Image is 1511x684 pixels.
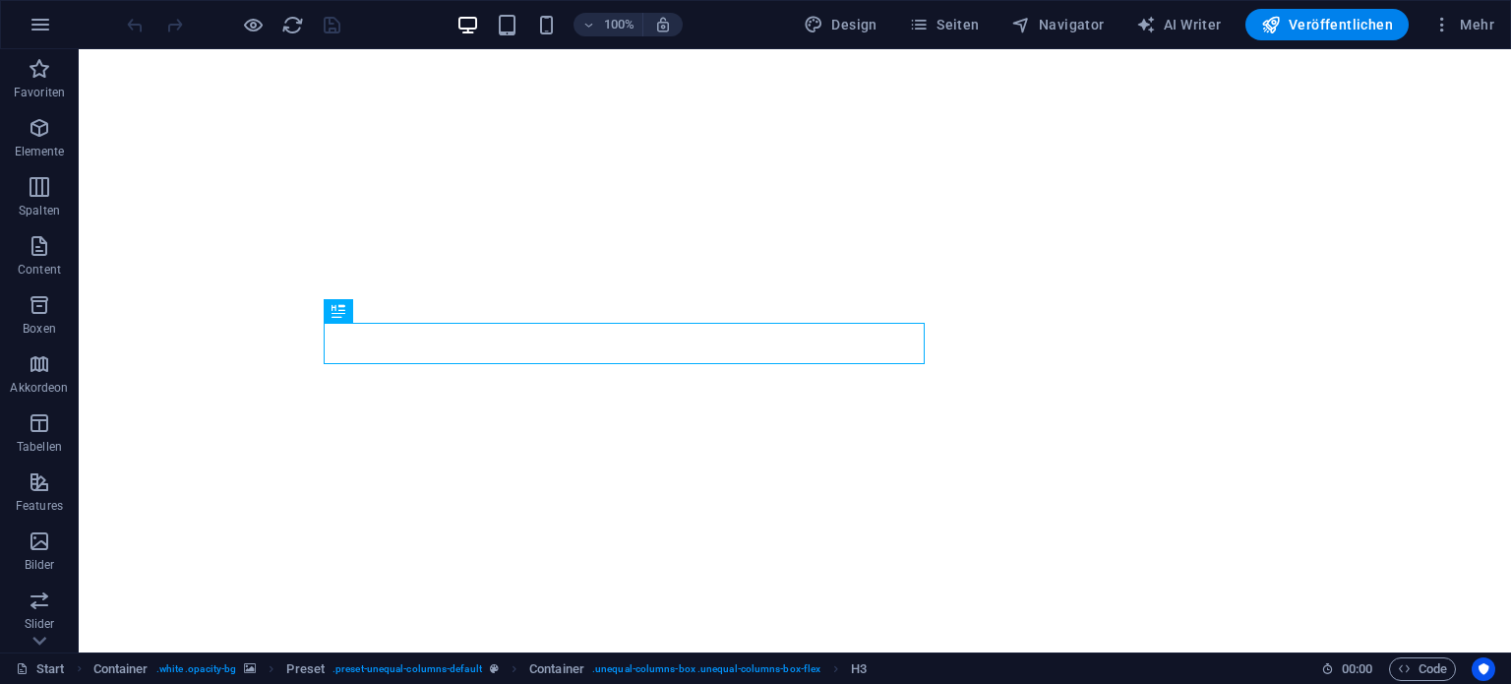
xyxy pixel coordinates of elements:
p: Spalten [19,203,60,218]
span: AI Writer [1136,15,1222,34]
i: Dieses Element ist ein anpassbares Preset [490,663,499,674]
span: Klick zum Auswählen. Doppelklick zum Bearbeiten [851,657,867,681]
button: Design [796,9,885,40]
i: Bei Größenänderung Zoomstufe automatisch an das gewählte Gerät anpassen. [654,16,672,33]
p: Content [18,262,61,278]
button: 100% [574,13,643,36]
button: Usercentrics [1472,657,1495,681]
span: 00 00 [1342,657,1372,681]
span: Klick zum Auswählen. Doppelklick zum Bearbeiten [93,657,149,681]
span: Seiten [909,15,980,34]
h6: Session-Zeit [1321,657,1373,681]
span: Klick zum Auswählen. Doppelklick zum Bearbeiten [286,657,325,681]
p: Akkordeon [10,380,68,396]
p: Boxen [23,321,56,337]
button: AI Writer [1128,9,1230,40]
span: Veröffentlichen [1261,15,1393,34]
p: Slider [25,616,55,632]
span: Design [804,15,877,34]
h6: 100% [603,13,635,36]
span: Code [1398,657,1447,681]
button: Navigator [1003,9,1113,40]
span: Navigator [1011,15,1105,34]
a: Klick, um Auswahl aufzuheben. Doppelklick öffnet Seitenverwaltung [16,657,65,681]
span: Klick zum Auswählen. Doppelklick zum Bearbeiten [529,657,584,681]
i: Seite neu laden [281,14,304,36]
div: Design (Strg+Alt+Y) [796,9,885,40]
button: reload [280,13,304,36]
button: Veröffentlichen [1245,9,1409,40]
i: Element verfügt über einen Hintergrund [244,663,256,674]
p: Bilder [25,557,55,573]
nav: breadcrumb [93,657,868,681]
span: Mehr [1432,15,1494,34]
button: Mehr [1424,9,1502,40]
p: Elemente [15,144,65,159]
button: Seiten [901,9,988,40]
p: Favoriten [14,85,65,100]
span: . white .opacity-bg [156,657,237,681]
span: . preset-unequal-columns-default [332,657,482,681]
p: Features [16,498,63,514]
span: : [1356,661,1359,676]
span: . unequal-columns-box .unequal-columns-box-flex [592,657,820,681]
p: Tabellen [17,439,62,455]
button: Code [1389,657,1456,681]
button: Klicke hier, um den Vorschau-Modus zu verlassen [241,13,265,36]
